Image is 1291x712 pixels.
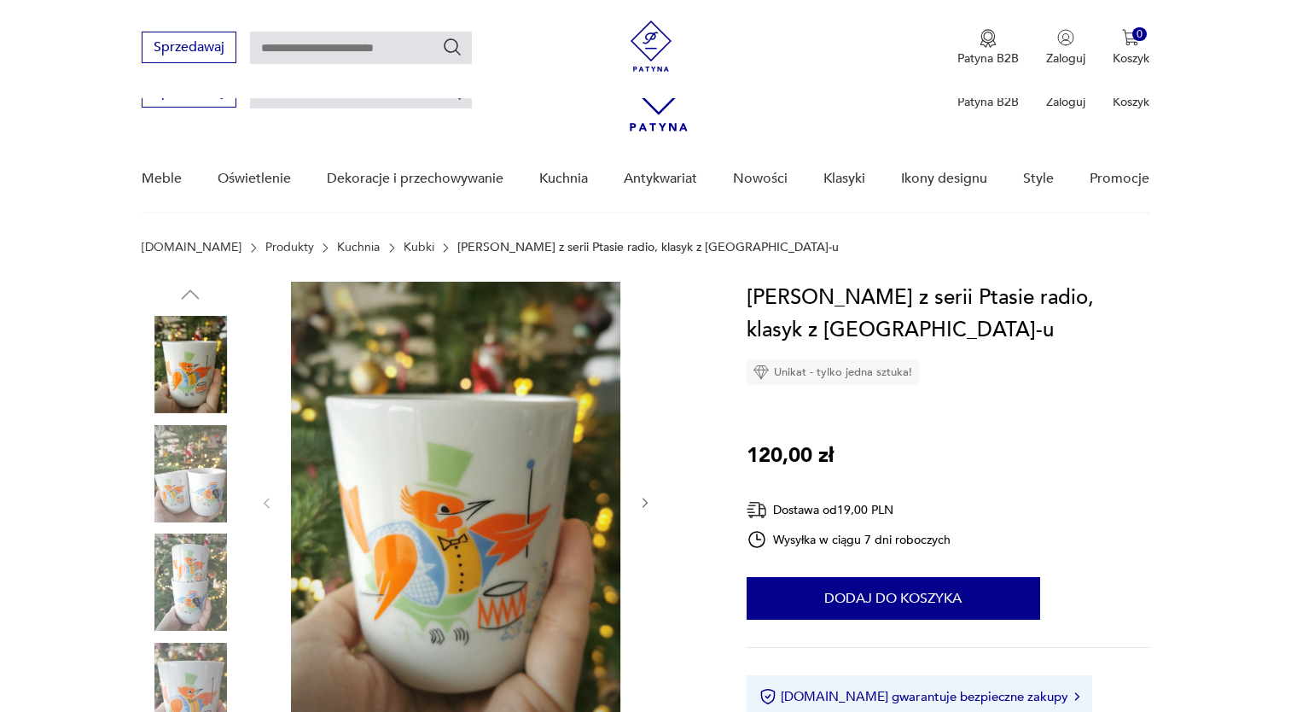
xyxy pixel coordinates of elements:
[747,359,919,385] div: Unikat - tylko jedna sztuka!
[625,20,677,72] img: Patyna - sklep z meblami i dekoracjami vintage
[539,146,588,212] a: Kuchnia
[1057,29,1074,46] img: Ikonka użytkownika
[1046,29,1085,67] button: Zaloguj
[957,29,1019,67] button: Patyna B2B
[1113,29,1149,67] button: 0Koszyk
[442,37,462,57] button: Szukaj
[457,241,839,254] p: [PERSON_NAME] z serii Ptasie radio, klasyk z [GEOGRAPHIC_DATA]-u
[337,241,380,254] a: Kuchnia
[759,688,1079,705] button: [DOMAIN_NAME] gwarantuje bezpieczne zakupy
[957,94,1019,110] p: Patyna B2B
[624,146,697,212] a: Antykwariat
[142,146,182,212] a: Meble
[1122,29,1139,46] img: Ikona koszyka
[142,43,236,55] a: Sprzedawaj
[980,29,997,48] img: Ikona medalu
[142,534,239,631] img: Zdjęcie produktu Kubek bajkowy z serii Ptasie radio, klasyk z PRL-u
[957,50,1019,67] p: Patyna B2B
[142,241,241,254] a: [DOMAIN_NAME]
[404,241,434,254] a: Kubki
[1090,146,1149,212] a: Promocje
[747,440,834,472] p: 120,00 zł
[1113,50,1149,67] p: Koszyk
[142,316,239,413] img: Zdjęcie produktu Kubek bajkowy z serii Ptasie radio, klasyk z PRL-u
[747,529,951,550] div: Wysyłka w ciągu 7 dni roboczych
[142,425,239,522] img: Zdjęcie produktu Kubek bajkowy z serii Ptasie radio, klasyk z PRL-u
[733,146,788,212] a: Nowości
[1046,94,1085,110] p: Zaloguj
[901,146,987,212] a: Ikony designu
[747,282,1149,347] h1: [PERSON_NAME] z serii Ptasie radio, klasyk z [GEOGRAPHIC_DATA]-u
[823,146,865,212] a: Klasyki
[753,365,769,380] img: Ikona diamentu
[747,499,951,521] div: Dostawa od 19,00 PLN
[1132,27,1147,42] div: 0
[1023,146,1054,212] a: Style
[747,499,767,521] img: Ikona dostawy
[1113,94,1149,110] p: Koszyk
[1074,692,1079,701] img: Ikona strzałki w prawo
[142,32,236,63] button: Sprzedawaj
[957,29,1019,67] a: Ikona medaluPatyna B2B
[142,87,236,99] a: Sprzedawaj
[759,688,776,705] img: Ikona certyfikatu
[218,146,291,212] a: Oświetlenie
[265,241,314,254] a: Produkty
[1046,50,1085,67] p: Zaloguj
[327,146,503,212] a: Dekoracje i przechowywanie
[747,577,1040,620] button: Dodaj do koszyka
